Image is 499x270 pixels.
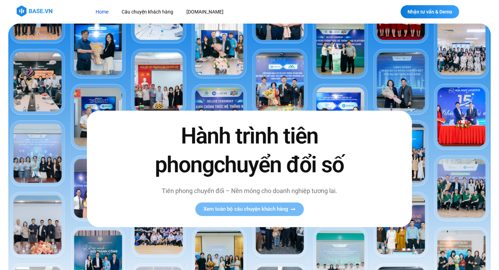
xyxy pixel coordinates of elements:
[140,186,359,195] p: Tiên phong chuyển đổi – Nền móng cho doanh nghiệp tương lai.
[116,6,178,18] a: Câu chuyện khách hàng
[90,6,114,18] a: Home
[140,122,359,179] h2: Hành trình tiên phong
[203,207,288,212] span: Xem toàn bộ câu chuyện khách hàng
[90,6,356,18] nav: Menu
[195,202,304,216] a: Xem toàn bộ câu chuyện khách hàng
[181,6,229,18] a: [DOMAIN_NAME]
[408,9,452,14] span: Nhận tư vấn & Demo
[214,152,344,178] span: chuyển đổi số
[401,5,459,18] a: Nhận tư vấn & Demo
